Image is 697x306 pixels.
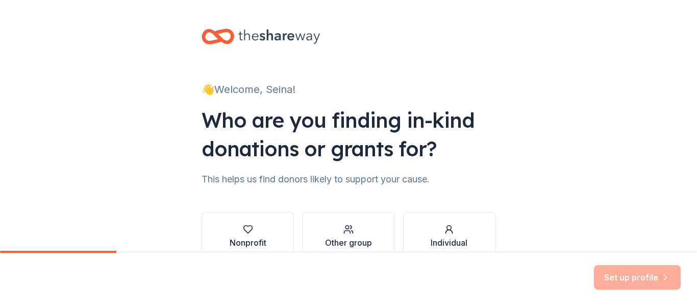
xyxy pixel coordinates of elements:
button: Nonprofit [202,212,294,261]
div: This helps us find donors likely to support your cause. [202,171,495,187]
div: Individual [431,237,467,249]
button: Individual [403,212,495,261]
button: Other group [302,212,394,261]
div: Who are you finding in-kind donations or grants for? [202,106,495,163]
div: Nonprofit [230,237,266,249]
div: 👋 Welcome, Seina! [202,81,495,98]
div: Other group [325,237,372,249]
